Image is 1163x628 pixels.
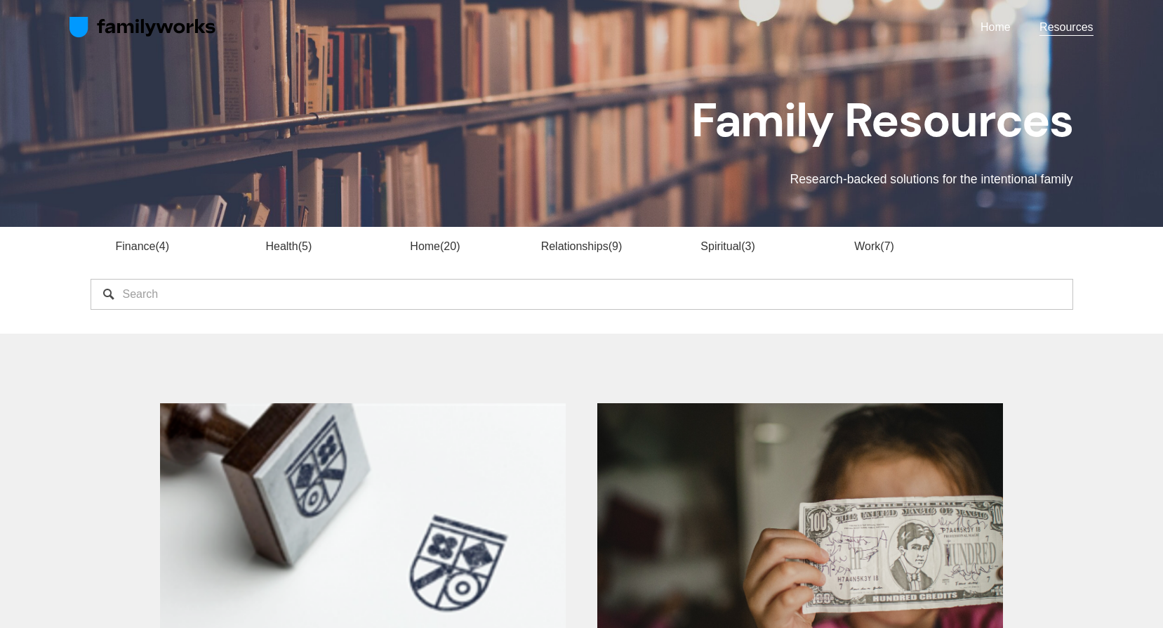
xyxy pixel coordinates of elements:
[91,279,1073,310] input: Search
[854,240,894,252] a: Work7
[116,240,169,252] a: Finance4
[298,240,312,252] span: 5
[981,18,1011,37] a: Home
[609,240,623,252] span: 9
[541,240,623,252] a: Relationships9
[700,240,755,252] a: Spiritual3
[265,240,312,252] a: Health5
[69,16,216,39] img: FamilyWorks
[336,93,1073,147] h1: Family Resources
[155,240,169,252] span: 4
[410,240,460,252] a: Home20
[440,240,460,252] span: 20
[1039,18,1093,37] a: Resources
[741,240,755,252] span: 3
[880,240,894,252] span: 7
[336,170,1073,188] p: Research-backed solutions for the intentional family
